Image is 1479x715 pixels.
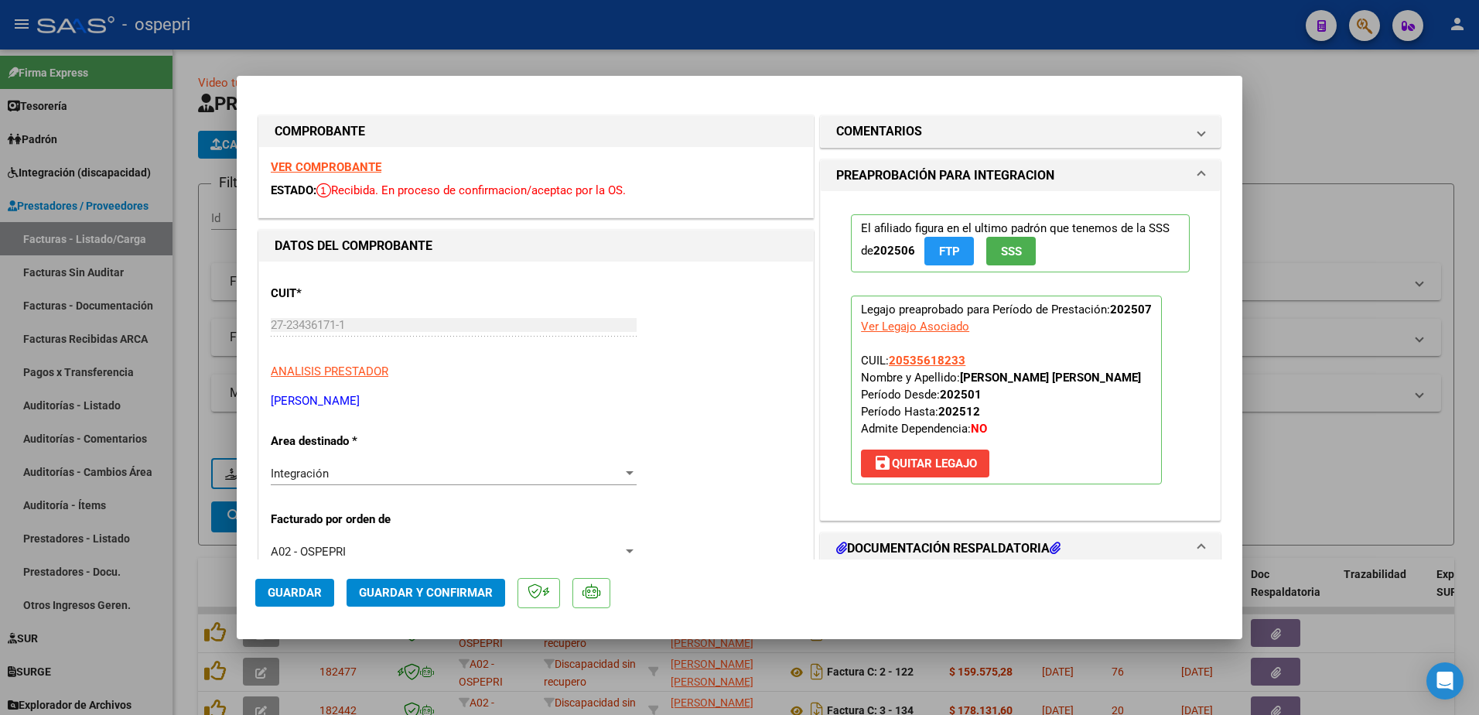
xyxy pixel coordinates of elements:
[873,457,977,470] span: Quitar Legajo
[821,160,1220,191] mat-expansion-panel-header: PREAPROBACIÓN PARA INTEGRACION
[889,354,965,368] span: 20535618233
[271,545,346,559] span: A02 - OSPEPRI
[316,183,626,197] span: Recibida. En proceso de confirmacion/aceptac por la OS.
[836,539,1061,558] h1: DOCUMENTACIÓN RESPALDATORIA
[271,183,316,197] span: ESTADO:
[940,388,982,402] strong: 202501
[271,511,430,529] p: Facturado por orden de
[275,238,432,253] strong: DATOS DEL COMPROBANTE
[271,285,430,303] p: CUIT
[271,392,801,410] p: [PERSON_NAME]
[836,166,1054,185] h1: PREAPROBACIÓN PARA INTEGRACION
[861,354,1141,436] span: CUIL: Nombre y Apellido: Período Desde: Período Hasta: Admite Dependencia:
[271,433,430,450] p: Area destinado *
[851,296,1162,484] p: Legajo preaprobado para Período de Prestación:
[861,450,989,477] button: Quitar Legajo
[986,237,1036,265] button: SSS
[821,191,1220,520] div: PREAPROBACIÓN PARA INTEGRACION
[359,586,493,600] span: Guardar y Confirmar
[271,467,329,481] span: Integración
[861,318,969,335] div: Ver Legajo Asociado
[1426,662,1464,700] div: Open Intercom Messenger
[939,245,960,258] span: FTP
[271,364,388,378] span: ANALISIS PRESTADOR
[873,453,892,472] mat-icon: save
[255,579,334,607] button: Guardar
[347,579,505,607] button: Guardar y Confirmar
[275,124,365,139] strong: COMPROBANTE
[268,586,322,600] span: Guardar
[851,214,1190,272] p: El afiliado figura en el ultimo padrón que tenemos de la SSS de
[971,422,987,436] strong: NO
[938,405,980,419] strong: 202512
[1110,303,1152,316] strong: 202507
[821,533,1220,564] mat-expansion-panel-header: DOCUMENTACIÓN RESPALDATORIA
[1001,245,1022,258] span: SSS
[821,116,1220,147] mat-expansion-panel-header: COMENTARIOS
[271,160,381,174] a: VER COMPROBANTE
[836,122,922,141] h1: COMENTARIOS
[960,371,1141,385] strong: [PERSON_NAME] [PERSON_NAME]
[924,237,974,265] button: FTP
[873,244,915,258] strong: 202506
